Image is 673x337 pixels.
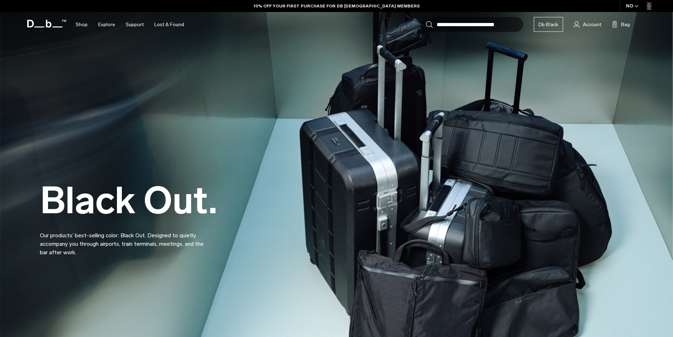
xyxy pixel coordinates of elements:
[40,223,209,257] p: Our products’ best-selling color: Black Out. Designed to quietly accompany you through airports, ...
[98,12,115,37] a: Explore
[254,3,420,9] a: 10% OFF YOUR FIRST PURCHASE FOR DB [DEMOGRAPHIC_DATA] MEMBERS
[126,12,144,37] a: Support
[621,21,630,28] span: Bag
[612,20,630,29] button: Bag
[154,12,184,37] a: Lost & Found
[40,182,217,219] h2: Black Out.
[70,12,189,37] nav: Main Navigation
[76,12,88,37] a: Shop
[583,21,601,28] span: Account
[534,17,563,32] a: Db Black
[574,20,601,29] a: Account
